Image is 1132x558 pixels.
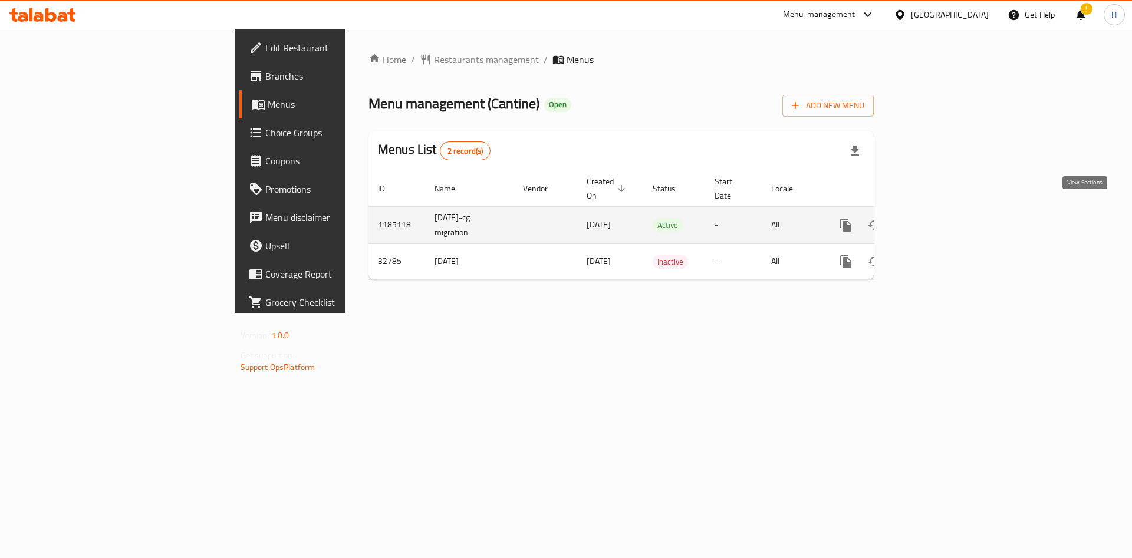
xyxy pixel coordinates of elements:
span: [DATE] [587,253,611,269]
span: Active [653,219,683,232]
div: Active [653,218,683,232]
span: Open [544,100,571,110]
a: Menus [239,90,424,118]
span: Branches [265,69,414,83]
span: Vendor [523,181,563,196]
span: Inactive [653,255,688,269]
a: Restaurants management [420,52,539,67]
div: Open [544,98,571,112]
a: Branches [239,62,424,90]
a: Promotions [239,175,424,203]
span: Name [435,181,470,196]
span: 2 record(s) [440,146,491,157]
a: Support.OpsPlatform [241,359,315,375]
span: Coupons [265,154,414,168]
h2: Menus List [378,141,491,160]
div: Total records count [440,141,491,160]
span: Status [653,181,691,196]
th: Actions [822,171,955,207]
nav: breadcrumb [368,52,874,67]
div: Menu-management [783,8,855,22]
span: H [1111,8,1117,21]
span: Coverage Report [265,267,414,281]
span: Upsell [265,239,414,253]
button: Add New Menu [782,95,874,117]
a: Upsell [239,232,424,260]
a: Coupons [239,147,424,175]
button: Change Status [860,247,889,276]
td: - [705,206,762,243]
div: Export file [841,137,869,165]
span: Start Date [715,174,748,203]
span: Menu disclaimer [265,210,414,224]
div: [GEOGRAPHIC_DATA] [911,8,989,21]
a: Coverage Report [239,260,424,288]
span: Promotions [265,182,414,196]
a: Edit Restaurant [239,34,424,62]
span: Grocery Checklist [265,295,414,309]
span: Add New Menu [792,98,864,113]
span: Choice Groups [265,126,414,140]
button: Change Status [860,211,889,239]
a: Menu disclaimer [239,203,424,232]
span: Created On [587,174,629,203]
span: Locale [771,181,808,196]
button: more [832,211,860,239]
span: Restaurants management [434,52,539,67]
span: Edit Restaurant [265,41,414,55]
td: [DATE]-cg migration [425,206,514,243]
button: more [832,247,860,276]
td: - [705,243,762,279]
span: ID [378,181,400,196]
table: enhanced table [368,171,955,280]
span: Menu management ( Cantine ) [368,90,539,117]
span: Get support on: [241,348,295,363]
span: Menus [268,97,414,111]
li: / [544,52,548,67]
td: [DATE] [425,243,514,279]
span: [DATE] [587,217,611,232]
span: Version: [241,328,269,343]
span: Menus [567,52,594,67]
span: 1.0.0 [271,328,289,343]
a: Grocery Checklist [239,288,424,316]
td: All [762,206,822,243]
a: Choice Groups [239,118,424,147]
td: All [762,243,822,279]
